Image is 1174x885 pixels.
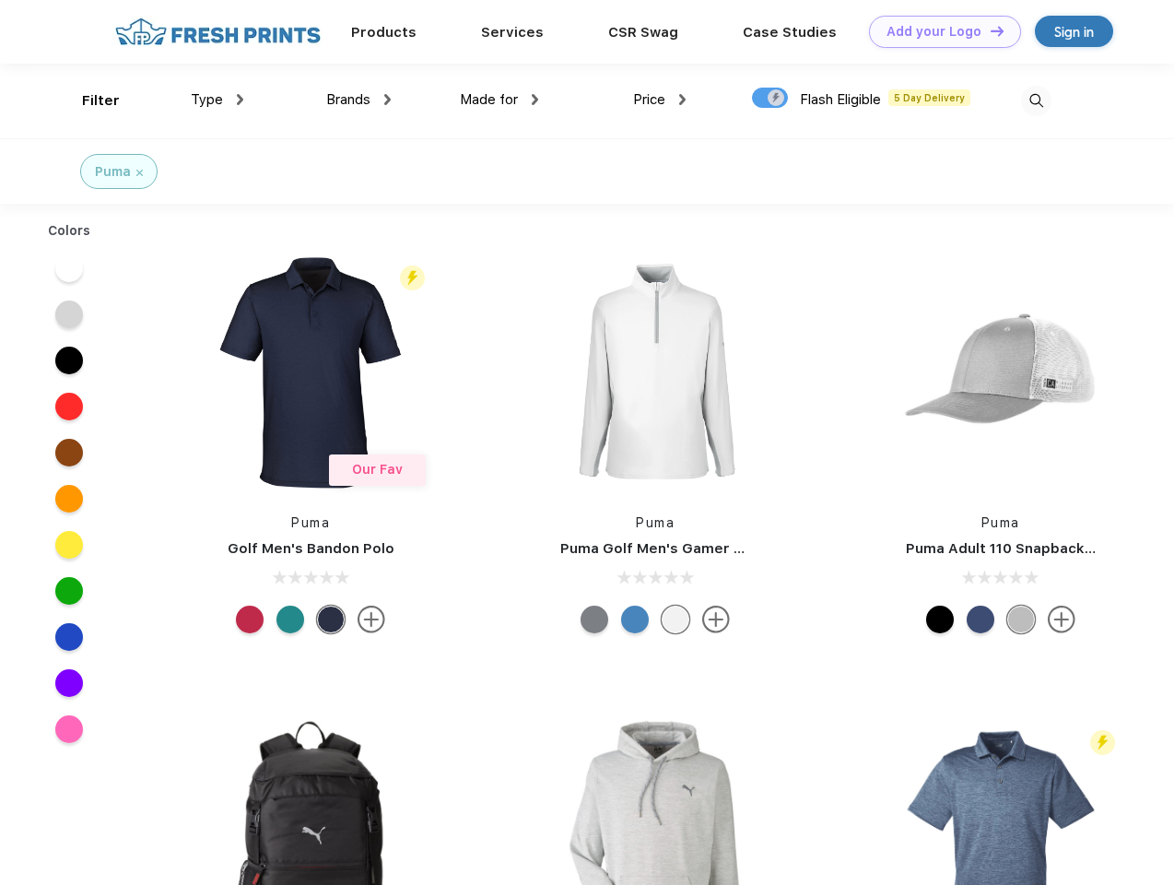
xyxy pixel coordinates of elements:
[1048,606,1075,633] img: more.svg
[191,91,223,108] span: Type
[34,221,105,241] div: Colors
[237,94,243,105] img: dropdown.png
[236,606,264,633] div: Ski Patrol
[326,91,370,108] span: Brands
[384,94,391,105] img: dropdown.png
[967,606,994,633] div: Peacoat Qut Shd
[358,606,385,633] img: more.svg
[633,91,665,108] span: Price
[351,24,417,41] a: Products
[317,606,345,633] div: Navy Blazer
[608,24,678,41] a: CSR Swag
[533,250,778,495] img: func=resize&h=266
[1035,16,1113,47] a: Sign in
[352,462,403,477] span: Our Fav
[926,606,954,633] div: Pma Blk Pma Blk
[1054,21,1094,42] div: Sign in
[621,606,649,633] div: Bright Cobalt
[460,91,518,108] span: Made for
[1021,86,1051,116] img: desktop_search.svg
[400,265,425,290] img: flash_active_toggle.svg
[679,94,686,105] img: dropdown.png
[82,90,120,112] div: Filter
[481,24,544,41] a: Services
[800,91,881,108] span: Flash Eligible
[662,606,689,633] div: Bright White
[1090,730,1115,755] img: flash_active_toggle.svg
[878,250,1123,495] img: func=resize&h=266
[981,515,1020,530] a: Puma
[1007,606,1035,633] div: Quarry with Brt Whit
[95,162,131,182] div: Puma
[276,606,304,633] div: Green Lagoon
[228,540,394,557] a: Golf Men's Bandon Polo
[291,515,330,530] a: Puma
[636,515,675,530] a: Puma
[581,606,608,633] div: Quiet Shade
[886,24,981,40] div: Add your Logo
[110,16,326,48] img: fo%20logo%202.webp
[136,170,143,176] img: filter_cancel.svg
[188,250,433,495] img: func=resize&h=266
[702,606,730,633] img: more.svg
[991,26,1004,36] img: DT
[560,540,851,557] a: Puma Golf Men's Gamer Golf Quarter-Zip
[532,94,538,105] img: dropdown.png
[888,89,970,106] span: 5 Day Delivery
